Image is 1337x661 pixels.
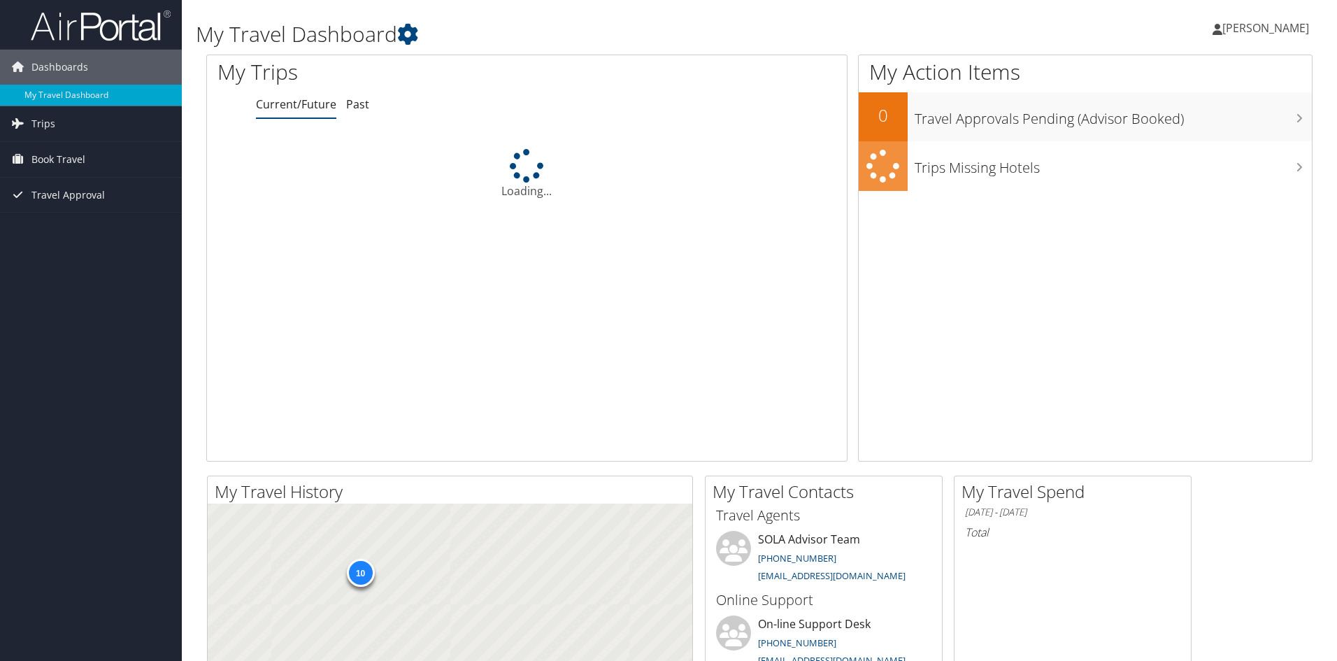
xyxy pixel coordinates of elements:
[256,97,336,112] a: Current/Future
[758,569,906,582] a: [EMAIL_ADDRESS][DOMAIN_NAME]
[31,50,88,85] span: Dashboards
[915,102,1312,129] h3: Travel Approvals Pending (Advisor Booked)
[716,506,931,525] h3: Travel Agents
[31,106,55,141] span: Trips
[346,559,374,587] div: 10
[215,480,692,504] h2: My Travel History
[31,142,85,177] span: Book Travel
[859,57,1312,87] h1: My Action Items
[1213,7,1323,49] a: [PERSON_NAME]
[31,9,171,42] img: airportal-logo.png
[758,552,836,564] a: [PHONE_NUMBER]
[965,525,1180,540] h6: Total
[217,57,570,87] h1: My Trips
[207,149,847,199] div: Loading...
[31,178,105,213] span: Travel Approval
[961,480,1191,504] h2: My Travel Spend
[709,531,938,588] li: SOLA Advisor Team
[915,151,1312,178] h3: Trips Missing Hotels
[859,141,1312,191] a: Trips Missing Hotels
[346,97,369,112] a: Past
[713,480,942,504] h2: My Travel Contacts
[859,92,1312,141] a: 0Travel Approvals Pending (Advisor Booked)
[859,104,908,127] h2: 0
[758,637,836,649] a: [PHONE_NUMBER]
[196,20,948,49] h1: My Travel Dashboard
[965,506,1180,519] h6: [DATE] - [DATE]
[716,590,931,610] h3: Online Support
[1222,20,1309,36] span: [PERSON_NAME]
